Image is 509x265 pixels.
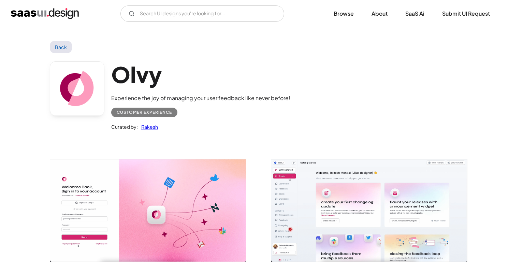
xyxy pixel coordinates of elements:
[120,5,284,22] input: Search UI designs you're looking for...
[11,8,79,19] a: home
[138,123,158,131] a: Rakesh
[50,159,246,261] img: 64151e20babae4e17ecbc73e_Olvy%20Sign%20In.png
[111,123,138,131] div: Curated by:
[271,159,467,261] img: 64151e20babae48621cbc73d_Olvy%20Getting%20Started.png
[50,41,72,53] a: Back
[325,6,362,21] a: Browse
[117,108,172,116] div: Customer Experience
[271,159,467,261] a: open lightbox
[50,159,246,261] a: open lightbox
[111,94,290,102] div: Experience the joy of managing your user feedback like never before!
[120,5,284,22] form: Email Form
[363,6,396,21] a: About
[111,61,290,88] h1: Olvy
[434,6,498,21] a: Submit UI Request
[397,6,433,21] a: SaaS Ai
